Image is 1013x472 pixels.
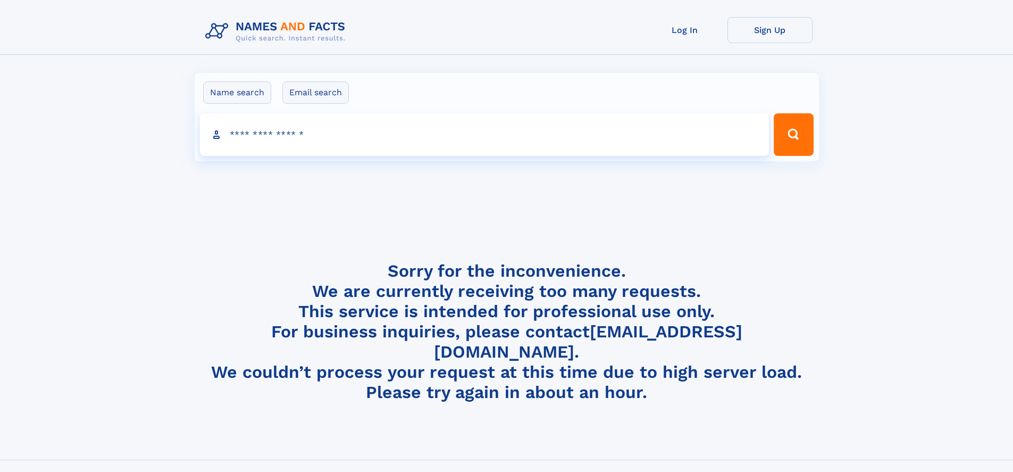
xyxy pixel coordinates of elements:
[642,17,727,43] a: Log In
[434,321,742,362] a: [EMAIL_ADDRESS][DOMAIN_NAME]
[203,81,271,104] label: Name search
[282,81,349,104] label: Email search
[774,113,813,156] button: Search Button
[200,113,769,156] input: search input
[727,17,813,43] a: Sign Up
[201,17,354,46] img: Logo Names and Facts
[201,261,813,403] h4: Sorry for the inconvenience. We are currently receiving too many requests. This service is intend...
